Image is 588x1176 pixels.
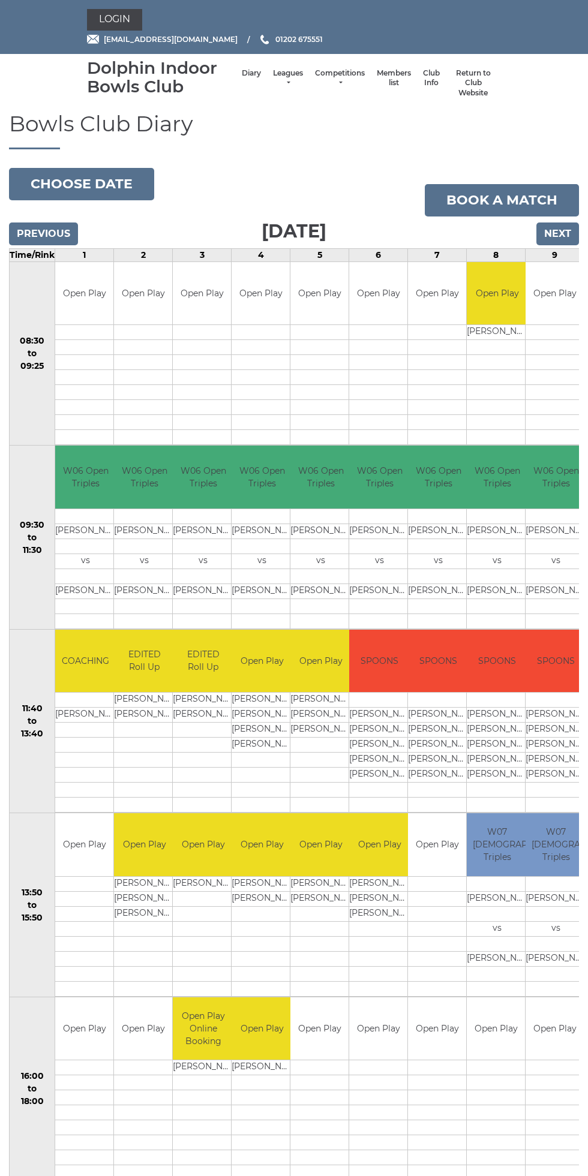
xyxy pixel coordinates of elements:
td: [PERSON_NAME] [349,708,410,723]
td: [PERSON_NAME] [467,753,527,768]
td: [PERSON_NAME] [349,524,410,539]
td: vs [467,921,527,936]
a: Login [87,9,142,31]
td: [PERSON_NAME] [114,584,175,598]
td: 13:50 to 15:50 [10,813,55,997]
td: Open Play [408,262,466,325]
td: Open Play [232,262,290,325]
td: COACHING [55,630,116,693]
input: Next [536,222,579,245]
td: [PERSON_NAME] [408,753,469,768]
td: [PERSON_NAME] [55,708,116,723]
td: W06 Open Triples [290,446,351,509]
td: 5 [290,248,349,261]
td: vs [55,554,116,569]
h1: Bowls Club Diary [9,112,579,150]
td: vs [349,554,410,569]
td: W06 Open Triples [173,446,233,509]
td: [PERSON_NAME] [408,524,469,539]
td: [PERSON_NAME] [232,693,292,708]
td: 6 [349,248,408,261]
td: SPOONS [526,630,586,693]
td: [PERSON_NAME] [526,951,586,966]
td: [PERSON_NAME] [349,723,410,738]
td: 09:30 to 11:30 [10,446,55,630]
td: [PERSON_NAME] [467,325,527,340]
td: W06 Open Triples [349,446,410,509]
td: 9 [526,248,584,261]
td: 1 [55,248,114,261]
td: [PERSON_NAME] [232,524,292,539]
td: Open Play [467,262,527,325]
td: [PERSON_NAME] [290,693,351,708]
td: W06 Open Triples [408,446,469,509]
input: Previous [9,222,78,245]
td: [PERSON_NAME] [526,708,586,723]
td: [PERSON_NAME] [290,723,351,738]
td: Open Play [467,997,525,1060]
div: Dolphin Indoor Bowls Club [87,59,236,96]
td: Time/Rink [10,248,55,261]
td: Open Play [526,262,584,325]
td: [PERSON_NAME] [173,584,233,598]
td: [PERSON_NAME] [114,891,175,906]
td: W06 Open Triples [232,446,292,509]
td: W07 [DEMOGRAPHIC_DATA] Triples [467,813,527,876]
td: vs [526,554,586,569]
td: 8 [467,248,526,261]
td: [PERSON_NAME] [349,584,410,598]
td: [PERSON_NAME] [232,738,292,753]
td: Open Play [349,813,410,876]
td: 4 [232,248,290,261]
td: Open Play [232,813,292,876]
td: Open Play [290,997,349,1060]
td: Open Play [290,813,351,876]
td: [PERSON_NAME] [232,723,292,738]
td: [PERSON_NAME] [173,1060,233,1075]
td: [PERSON_NAME] [232,876,292,891]
td: [PERSON_NAME] [526,584,586,598]
td: W06 Open Triples [55,446,116,509]
td: 08:30 to 09:25 [10,261,55,446]
td: [PERSON_NAME] [349,753,410,768]
td: [PERSON_NAME] [349,768,410,783]
td: [PERSON_NAME] [349,876,410,891]
td: Open Play [349,997,407,1060]
td: Open Play [232,997,292,1060]
td: 7 [408,248,467,261]
td: [PERSON_NAME] [114,693,175,708]
td: vs [232,554,292,569]
a: Email [EMAIL_ADDRESS][DOMAIN_NAME] [87,34,238,45]
td: [PERSON_NAME] [290,708,351,723]
td: SPOONS [349,630,410,693]
a: Members list [377,68,411,88]
td: vs [467,554,527,569]
td: W06 Open Triples [114,446,175,509]
td: [PERSON_NAME] [114,524,175,539]
td: [PERSON_NAME] [526,768,586,783]
td: Open Play Online Booking [173,997,233,1060]
td: [PERSON_NAME] [467,723,527,738]
td: [PERSON_NAME] [526,753,586,768]
td: [PERSON_NAME] [408,738,469,753]
td: [PERSON_NAME] [173,876,233,891]
td: [PERSON_NAME] [408,584,469,598]
td: W06 Open Triples [467,446,527,509]
a: Diary [242,68,261,79]
td: Open Play [349,262,407,325]
td: W07 [DEMOGRAPHIC_DATA] Triples [526,813,586,876]
td: Open Play [55,262,113,325]
a: Phone us 01202 675551 [259,34,323,45]
td: [PERSON_NAME] [232,1060,292,1075]
td: Open Play [408,997,466,1060]
a: Leagues [273,68,303,88]
td: [PERSON_NAME] [114,708,175,723]
td: [PERSON_NAME] [232,891,292,906]
td: Open Play [173,813,233,876]
td: [PERSON_NAME] [173,693,233,708]
td: vs [173,554,233,569]
img: Email [87,35,99,44]
td: vs [114,554,175,569]
td: 2 [114,248,173,261]
td: [PERSON_NAME] [114,906,175,921]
